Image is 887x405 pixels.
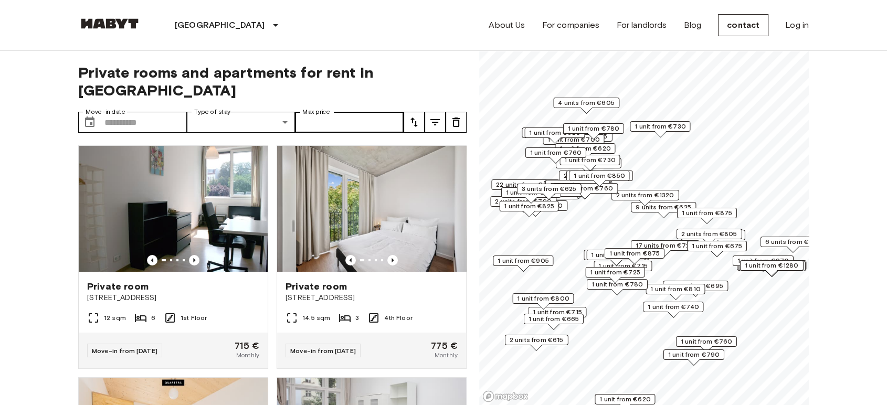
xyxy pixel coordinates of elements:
[648,303,699,311] font: 1 unit from €740
[785,19,809,31] a: Log in
[529,315,579,323] font: 1 unit from €665
[493,255,553,272] div: Map marker
[517,184,582,200] div: Map marker
[489,20,525,30] font: About Us
[559,144,610,152] font: 1 unit from €620
[739,261,806,277] div: Map marker
[616,20,667,30] font: For landlords
[290,347,356,355] font: Move-in from [DATE]
[650,285,700,293] font: 1 unit from €810
[505,335,568,351] div: Map marker
[663,281,728,297] div: Map marker
[236,351,259,359] font: Monthly
[559,170,624,187] div: Map marker
[609,249,660,257] font: 1 unit from €875
[587,279,648,295] div: Map marker
[92,347,157,355] font: Move-in from [DATE]
[79,112,100,133] button: Choose date
[482,390,529,402] a: Mapbox logo
[496,180,555,188] font: 22 units from €655
[104,314,110,322] font: 12
[616,19,667,31] a: For landlords
[630,121,690,137] div: Map marker
[668,350,720,358] font: 1 unit from €790
[683,19,701,31] a: Blog
[785,20,809,30] font: Log in
[668,282,723,290] font: 2 units from €695
[599,395,650,403] font: 1 unit from €620
[404,112,425,133] button: tune
[384,314,412,322] font: 4th Floor
[286,293,355,302] font: [STREET_ADDRESS]
[631,202,696,218] div: Map marker
[681,337,732,345] font: 1 unit from €760
[175,20,265,30] font: [GEOGRAPHIC_DATA]
[87,293,156,302] font: [STREET_ADDRESS]
[194,108,230,115] font: Type of stay
[727,20,759,30] font: contact
[636,203,691,211] font: 9 units from €635
[592,280,643,288] font: 1 unit from €780
[78,18,141,29] img: Habyt
[181,314,207,322] font: 1st Floor
[86,108,125,115] font: Move-in date
[79,146,268,272] img: Marketing picture of unit DE-01-041-02M
[733,255,794,272] div: Map marker
[524,127,585,144] div: Map marker
[692,242,742,250] font: 1 unit from €675
[277,145,467,369] a: Marketing picture of unit DE-01-259-018-03QPrevious imagePrevious imagePrivate room[STREET_ADDRES...
[558,99,615,106] font: 4 units from €605
[112,314,125,322] font: sqm
[495,197,552,205] font: 2 units from €790
[151,314,155,322] font: 6
[542,19,600,31] a: For companies
[522,127,588,144] div: Map marker
[687,241,747,257] div: Map marker
[504,202,554,210] font: 1 unit from €825
[431,340,458,351] font: 775 €
[681,230,737,238] font: 2 units from €805
[512,293,574,310] div: Map marker
[663,349,724,366] div: Map marker
[556,158,621,174] div: Map marker
[189,255,199,265] button: Previous image
[643,302,703,318] div: Map marker
[631,240,700,257] div: Map marker
[555,143,615,159] div: Map marker
[611,190,679,206] div: Map marker
[568,124,619,132] font: 1 unit from €780
[78,63,374,99] font: Private rooms and apartments for rent in [GEOGRAPHIC_DATA]
[147,255,157,265] button: Previous image
[499,201,558,217] div: Map marker
[646,284,705,300] div: Map marker
[489,19,525,31] a: About Us
[740,260,804,276] div: Map marker
[745,261,799,269] font: 1 unit from €1280
[522,185,577,193] font: 3 units from €625
[574,172,625,179] font: 1 unit from €850
[435,351,458,359] font: Monthly
[718,14,768,36] a: contact
[683,20,701,30] font: Blog
[553,98,619,114] div: Map marker
[446,112,467,133] button: tune
[277,146,466,272] img: Marketing picture of unit DE-01-259-018-03Q
[355,314,359,322] font: 3
[585,267,645,283] div: Map marker
[286,281,347,292] font: Private room
[387,255,398,265] button: Previous image
[345,255,356,265] button: Previous image
[235,340,259,351] font: 715 €
[590,268,640,276] font: 1 unit from €725
[517,294,569,302] font: 1 unit from €800
[544,180,612,197] div: Map marker
[564,172,619,179] font: 2 units from €655
[605,248,664,264] div: Map marker
[556,184,613,192] font: 2 units from €760
[302,314,315,322] font: 14.5
[765,238,821,246] font: 6 units from €645
[542,20,600,30] font: For companies
[563,123,624,140] div: Map marker
[78,145,268,369] a: Marketing picture of unit DE-01-041-02MPrevious imagePrevious imagePrivate room[STREET_ADDRESS]12...
[566,170,633,187] div: Map marker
